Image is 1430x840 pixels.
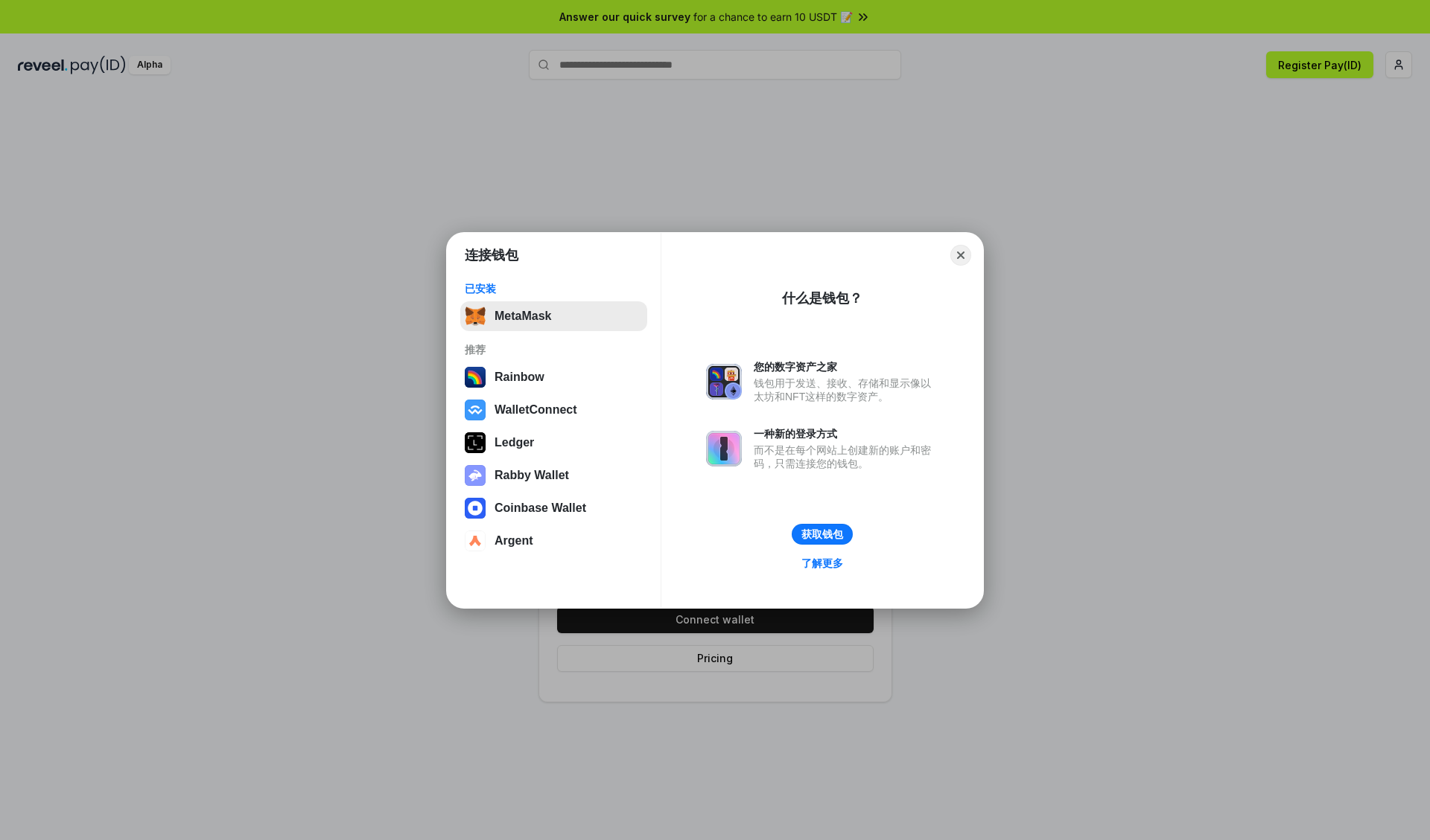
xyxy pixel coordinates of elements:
[495,534,533,548] div: Argent
[754,443,938,470] div: 而不是在每个网站上创建新的账户和密码，只需连接您的钱包。
[792,524,853,545] button: 获取钱包
[782,289,862,307] div: 什么是钱包？
[801,557,843,570] div: 了解更多
[465,306,486,327] img: svg+xml,%3Csvg%20fill%3D%22none%22%20height%3D%2233%22%20viewBox%3D%220%200%2035%2033%22%20width%...
[495,501,586,515] div: Coinbase Wallet
[465,282,643,295] div: 已安装
[460,362,647,392] button: Rainbow
[460,526,647,556] button: Argent
[495,469,569,482] div: Rabby Wallet
[706,431,742,467] img: svg+xml,%3Csvg%20xmlns%3D%22http%3A%2F%2Fwww.w3.org%2F2000%2Fsvg%22%20fill%3D%22none%22%20viewBox...
[465,432,486,453] img: svg+xml,%3Csvg%20xmlns%3D%22http%3A%2F%2Fwww.w3.org%2F2000%2Fsvg%22%20width%3D%2228%22%20height%3...
[465,246,518,264] h1: 连接钱包
[754,360,938,373] div: 您的数字资产之家
[950,245,971,266] button: Close
[754,376,938,403] div: 钱包用于发送、接收、存储和显示像以太坊和NFT这样的数字资产。
[495,310,551,323] div: MetaMask
[495,371,544,384] div: Rainbow
[754,427,938,440] div: 一种新的登录方式
[460,461,647,490] button: Rabby Wallet
[465,343,643,356] div: 推荐
[465,465,486,486] img: svg+xml,%3Csvg%20xmlns%3D%22http%3A%2F%2Fwww.w3.org%2F2000%2Fsvg%22%20fill%3D%22none%22%20viewBox...
[495,436,534,449] div: Ledger
[465,530,486,551] img: svg+xml,%3Csvg%20width%3D%2228%22%20height%3D%2228%22%20viewBox%3D%220%200%2028%2028%22%20fill%3D...
[706,364,742,400] img: svg+xml,%3Csvg%20xmlns%3D%22http%3A%2F%2Fwww.w3.org%2F2000%2Fsvg%22%20fill%3D%22none%22%20viewBox...
[792,554,852,573] a: 了解更多
[460,301,647,331] button: MetaMask
[465,367,486,388] img: svg+xml,%3Csvg%20width%3D%22120%22%20height%3D%22120%22%20viewBox%3D%220%200%20120%20120%22%20fil...
[465,400,486,420] img: svg+xml,%3Csvg%20width%3D%2228%22%20height%3D%2228%22%20viewBox%3D%220%200%2028%2028%22%20fill%3D...
[460,428,647,458] button: Ledger
[460,493,647,523] button: Coinbase Wallet
[495,403,577,417] div: WalletConnect
[460,395,647,425] button: WalletConnect
[465,498,486,519] img: svg+xml,%3Csvg%20width%3D%2228%22%20height%3D%2228%22%20viewBox%3D%220%200%2028%2028%22%20fill%3D...
[801,528,843,541] div: 获取钱包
